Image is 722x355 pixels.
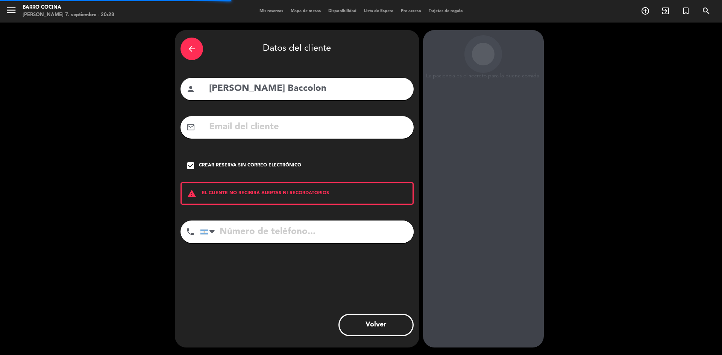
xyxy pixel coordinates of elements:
i: phone [186,227,195,236]
div: [PERSON_NAME] 7. septiembre - 20:28 [23,11,114,19]
div: La paciencia es el secreto para la buena comida. [423,73,544,79]
div: Crear reserva sin correo electrónico [199,162,301,169]
div: Datos del cliente [180,36,414,62]
span: Pre-acceso [397,9,425,13]
div: EL CLIENTE NO RECIBIRÁ ALERTAS NI RECORDATORIOS [180,182,414,205]
i: warning [182,189,202,198]
span: Disponibilidad [325,9,360,13]
i: check_box [186,161,195,170]
i: menu [6,5,17,16]
input: Número de teléfono... [200,221,414,243]
i: arrow_back [187,44,196,53]
span: Mapa de mesas [287,9,325,13]
button: menu [6,5,17,18]
span: Lista de Espera [360,9,397,13]
i: person [186,85,195,94]
span: Mis reservas [256,9,287,13]
span: Tarjetas de regalo [425,9,467,13]
i: turned_in_not [681,6,690,15]
i: mail_outline [186,123,195,132]
div: Argentina: +54 [200,221,218,243]
div: Barro Cocina [23,4,114,11]
i: exit_to_app [661,6,670,15]
input: Nombre del cliente [208,81,408,97]
input: Email del cliente [208,119,408,135]
i: search [702,6,711,15]
i: add_circle_outline [641,6,650,15]
button: Volver [338,314,414,336]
